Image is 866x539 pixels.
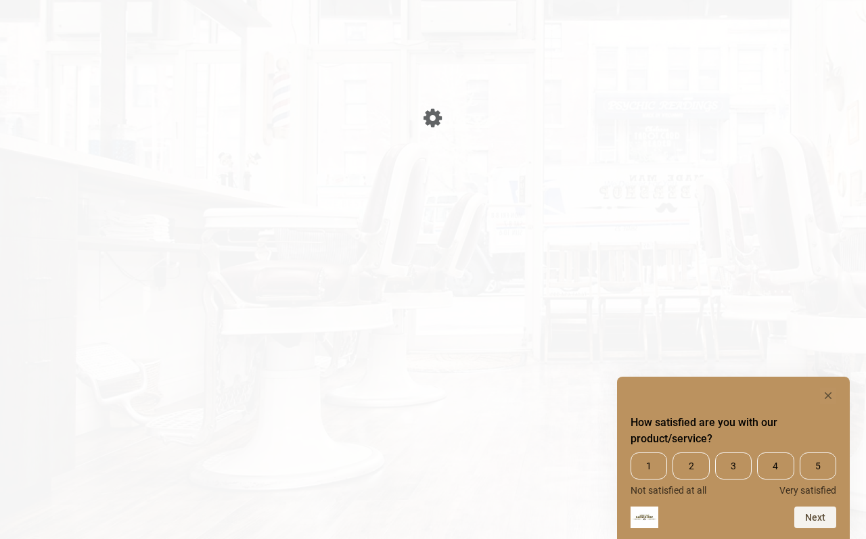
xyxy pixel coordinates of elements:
button: Next question [794,507,836,528]
span: 2 [673,452,709,479]
span: 5 [800,452,836,479]
h2: How satisfied are you with our product/service? Select an option from 1 to 5, with 1 being Not sa... [631,415,836,447]
div: How satisfied are you with our product/service? Select an option from 1 to 5, with 1 being Not sa... [631,452,836,496]
span: Very satisfied [779,485,836,496]
span: 3 [715,452,752,479]
button: Hide survey [820,388,836,404]
span: 1 [631,452,667,479]
span: 4 [757,452,794,479]
span: Not satisfied at all [631,485,706,496]
div: How satisfied are you with our product/service? Select an option from 1 to 5, with 1 being Not sa... [631,388,836,528]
